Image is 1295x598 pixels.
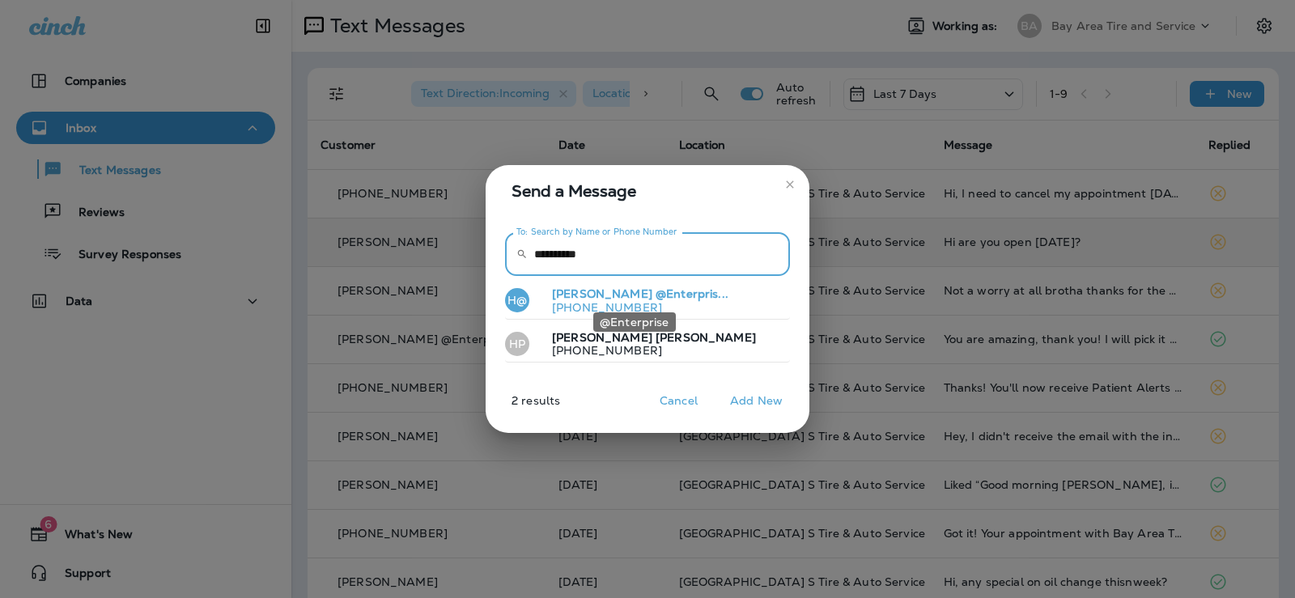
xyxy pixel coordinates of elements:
p: 2 results [479,394,560,420]
button: Add New [722,388,791,414]
button: H@[PERSON_NAME] [PHONE_NUMBER] [505,282,790,320]
button: HP[PERSON_NAME] [PERSON_NAME][PHONE_NUMBER] [505,326,790,363]
div: H@ [505,288,529,312]
div: @Enterprise [593,312,676,332]
label: To: Search by Name or Phone Number [516,226,677,238]
p: [PHONE_NUMBER] [539,301,728,314]
button: Cancel [648,388,709,414]
div: HP [505,332,529,356]
button: close [777,172,803,197]
span: @Enterpris... [656,286,728,301]
p: [PHONE_NUMBER] [539,344,756,357]
span: Send a Message [512,178,790,204]
span: [PERSON_NAME] [552,286,652,301]
span: [PERSON_NAME] [552,330,652,345]
span: [PERSON_NAME] [656,330,756,345]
